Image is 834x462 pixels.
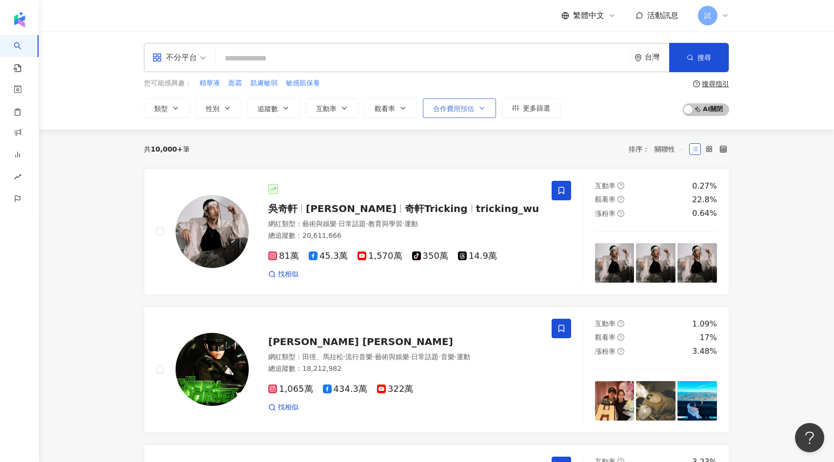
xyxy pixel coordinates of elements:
[199,78,220,89] button: 精華液
[154,105,168,113] span: 類型
[595,182,616,190] span: 互動率
[14,167,21,189] span: rise
[647,11,678,20] span: 活動訊息
[152,50,197,65] div: 不分平台
[457,353,470,361] span: 運動
[595,320,616,327] span: 互動率
[151,145,183,153] span: 10,000+
[278,403,298,412] span: 找相似
[411,353,438,361] span: 日常話題
[144,307,729,433] a: KOL Avatar[PERSON_NAME] [PERSON_NAME]網紅類型：田徑、馬拉松·流行音樂·藝術與娛樂·日常話題·音樂·運動總追蹤數：18,212,9821,065萬434.3萬...
[455,353,457,361] span: ·
[704,10,711,21] span: 試
[476,203,539,214] span: tricking_wu
[285,78,320,89] button: 敏感肌保養
[268,219,540,229] div: 網紅類型 ：
[458,251,497,261] span: 14.9萬
[573,10,604,21] span: 繁體中文
[268,251,299,261] span: 81萬
[345,353,373,361] span: 流行音樂
[655,141,684,157] span: 關聯性
[14,35,33,73] a: search
[12,12,27,27] img: logo icon
[409,353,411,361] span: ·
[306,98,358,118] button: 互動率
[250,78,278,88] span: 肌膚敏弱
[433,105,474,113] span: 合作費用預估
[250,78,278,89] button: 肌膚敏弱
[144,98,190,118] button: 類型
[306,203,397,214] span: [PERSON_NAME]
[375,105,395,113] span: 觀看率
[405,203,468,214] span: 奇軒Tricking
[228,78,242,89] button: 面霜
[268,352,540,362] div: 網紅類型 ：
[338,220,366,228] span: 日常話題
[617,334,624,341] span: question-circle
[268,203,298,214] span: 吳奇軒
[595,381,635,421] img: post-image
[302,220,337,228] span: 藝術與娛樂
[144,145,190,153] div: 共 筆
[302,353,343,361] span: 田徑、馬拉松
[278,269,298,279] span: 找相似
[364,98,417,118] button: 觀看率
[258,105,278,113] span: 追蹤數
[595,195,616,203] span: 觀看率
[692,181,717,192] div: 0.27%
[268,384,313,394] span: 1,065萬
[176,195,249,268] img: KOL Avatar
[617,196,624,203] span: question-circle
[247,98,300,118] button: 追蹤數
[228,78,242,88] span: 面霜
[617,348,624,355] span: question-circle
[692,319,717,329] div: 1.09%
[268,269,298,279] a: 找相似
[309,251,348,261] span: 45.3萬
[693,80,700,87] span: question-circle
[268,364,540,374] div: 總追蹤數 ： 18,212,982
[423,98,496,118] button: 合作費用預估
[373,353,375,361] span: ·
[337,220,338,228] span: ·
[692,194,717,205] div: 22.8%
[629,141,689,157] div: 排序：
[635,54,642,61] span: environment
[669,43,729,72] button: 搜尋
[144,169,729,295] a: KOL Avatar吳奇軒[PERSON_NAME]奇軒Trickingtricking_wu網紅類型：藝術與娛樂·日常話題·教育與學習·運動總追蹤數：20,611,66681萬45.3萬1,5...
[316,105,337,113] span: 互動率
[795,423,824,452] iframe: Help Scout Beacon - Open
[404,220,418,228] span: 運動
[595,333,616,341] span: 觀看率
[697,54,711,61] span: 搜尋
[366,220,368,228] span: ·
[595,243,635,283] img: post-image
[699,332,717,343] div: 17%
[152,53,162,62] span: appstore
[268,231,540,241] div: 總追蹤數 ： 20,611,666
[617,182,624,189] span: question-circle
[268,336,453,347] span: [PERSON_NAME] [PERSON_NAME]
[377,384,413,394] span: 322萬
[206,105,219,113] span: 性別
[368,220,402,228] span: 教育與學習
[502,98,560,118] button: 更多篩選
[595,210,616,217] span: 漲粉率
[343,353,345,361] span: ·
[176,333,249,406] img: KOL Avatar
[677,381,717,421] img: post-image
[412,251,448,261] span: 350萬
[438,353,440,361] span: ·
[677,243,717,283] img: post-image
[268,403,298,412] a: 找相似
[636,243,675,283] img: post-image
[402,220,404,228] span: ·
[617,210,624,217] span: question-circle
[199,78,220,88] span: 精華液
[595,347,616,355] span: 漲粉率
[441,353,455,361] span: 音樂
[286,78,320,88] span: 敏感肌保養
[523,104,550,112] span: 更多篩選
[636,381,675,421] img: post-image
[144,78,192,88] span: 您可能感興趣：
